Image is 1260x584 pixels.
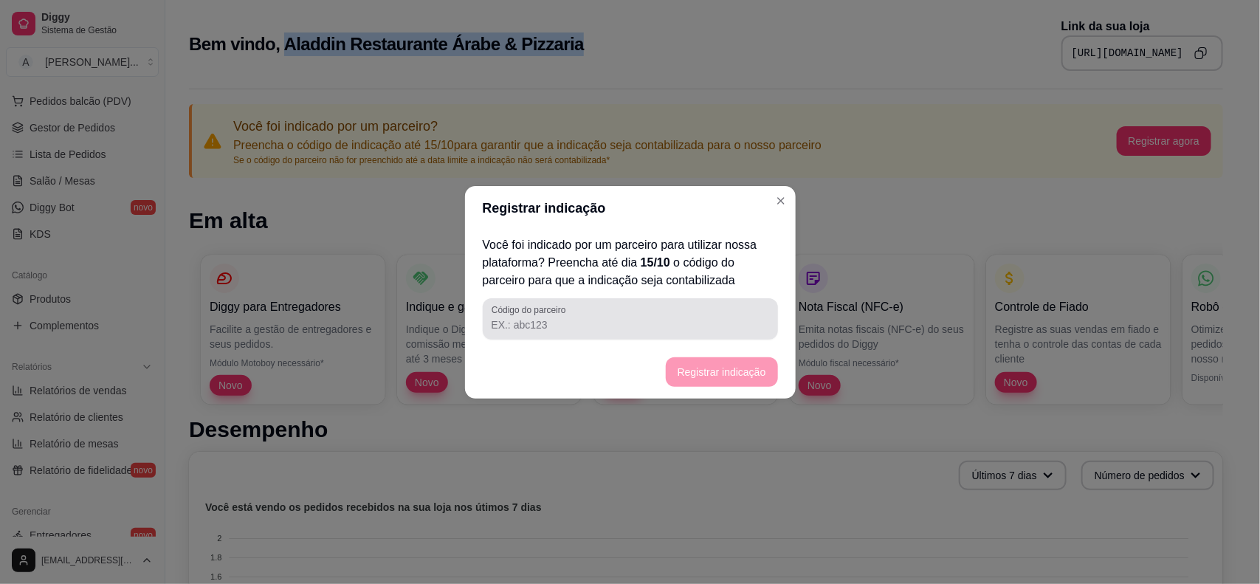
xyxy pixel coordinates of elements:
p: Registrar indicação [483,198,606,219]
button: Close [769,189,793,213]
input: Código do parceiro [492,317,769,332]
label: Código do parceiro [492,303,571,316]
p: Você foi indicado por um parceiro para utilizar nossa plataforma? Preencha até dia o código do pa... [483,236,778,289]
span: 15/10 [641,256,674,269]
